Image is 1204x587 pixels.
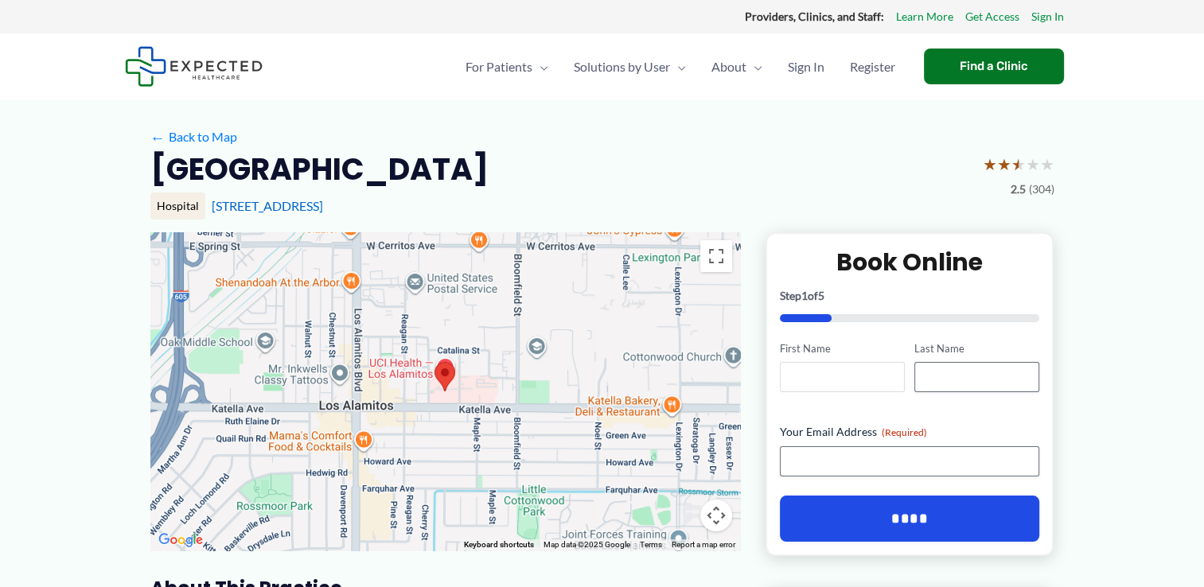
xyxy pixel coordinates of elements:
[672,540,735,549] a: Report a map error
[1011,179,1026,200] span: 2.5
[532,39,548,95] span: Menu Toggle
[818,289,824,302] span: 5
[212,198,323,213] a: [STREET_ADDRESS]
[746,39,762,95] span: Menu Toggle
[965,6,1019,27] a: Get Access
[780,290,1040,301] p: Step of
[983,150,997,179] span: ★
[850,39,895,95] span: Register
[914,341,1039,356] label: Last Name
[711,39,746,95] span: About
[561,39,699,95] a: Solutions by UserMenu Toggle
[640,540,662,549] a: Terms (opens in new tab)
[896,6,953,27] a: Learn More
[1031,6,1064,27] a: Sign In
[997,150,1011,179] span: ★
[837,39,908,95] a: Register
[150,192,205,220] div: Hospital
[670,39,686,95] span: Menu Toggle
[154,530,207,550] img: Google
[544,540,630,549] span: Map data ©2025 Google
[775,39,837,95] a: Sign In
[788,39,824,95] span: Sign In
[125,46,263,87] img: Expected Healthcare Logo - side, dark font, small
[1026,150,1040,179] span: ★
[1011,150,1026,179] span: ★
[780,341,905,356] label: First Name
[150,150,489,189] h2: [GEOGRAPHIC_DATA]
[1029,179,1054,200] span: (304)
[700,240,732,272] button: Toggle fullscreen view
[801,289,808,302] span: 1
[150,130,166,145] span: ←
[780,424,1040,440] label: Your Email Address
[453,39,561,95] a: For PatientsMenu Toggle
[1040,150,1054,179] span: ★
[150,125,237,149] a: ←Back to Map
[464,539,534,550] button: Keyboard shortcuts
[466,39,532,95] span: For Patients
[745,10,884,23] strong: Providers, Clinics, and Staff:
[882,426,927,438] span: (Required)
[453,39,908,95] nav: Primary Site Navigation
[780,247,1040,278] h2: Book Online
[924,49,1064,84] a: Find a Clinic
[700,500,732,531] button: Map camera controls
[574,39,670,95] span: Solutions by User
[699,39,775,95] a: AboutMenu Toggle
[154,530,207,550] a: Open this area in Google Maps (opens a new window)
